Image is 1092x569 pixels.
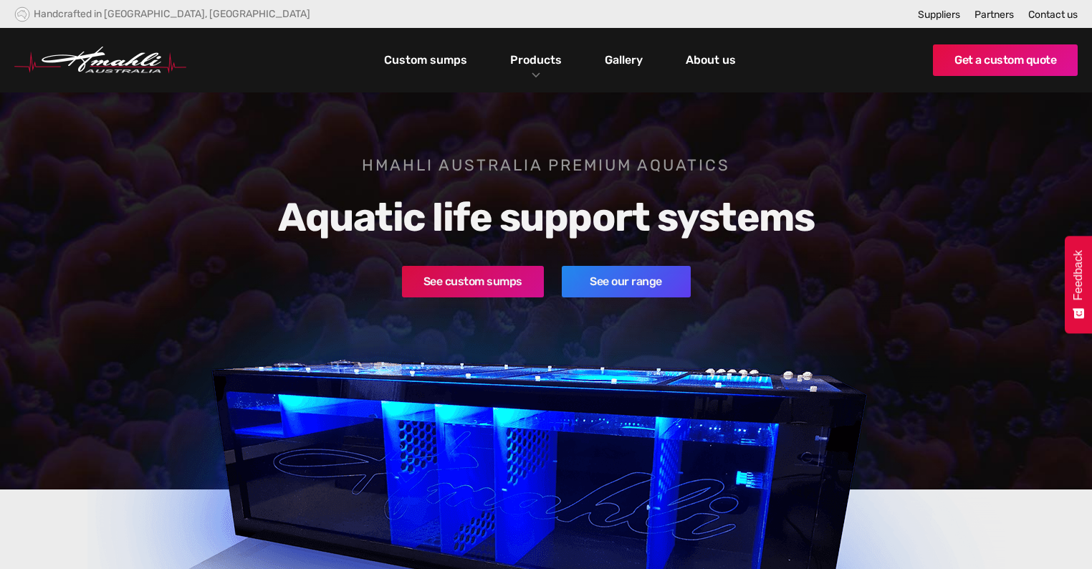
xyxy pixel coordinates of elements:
[14,47,186,74] img: Hmahli Australia Logo
[933,44,1078,76] a: Get a custom quote
[682,48,739,72] a: About us
[380,48,471,72] a: Custom sumps
[499,28,573,92] div: Products
[562,266,691,297] a: See our range
[402,266,544,297] a: See custom sumps
[14,47,186,74] a: home
[176,194,916,241] h2: Aquatic life support systems
[176,155,916,176] h1: Hmahli Australia premium aquatics
[1072,250,1085,300] span: Feedback
[918,9,960,21] a: Suppliers
[507,49,565,70] a: Products
[601,48,646,72] a: Gallery
[1065,236,1092,333] button: Feedback - Show survey
[1028,9,1078,21] a: Contact us
[974,9,1014,21] a: Partners
[34,8,310,20] div: Handcrafted in [GEOGRAPHIC_DATA], [GEOGRAPHIC_DATA]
